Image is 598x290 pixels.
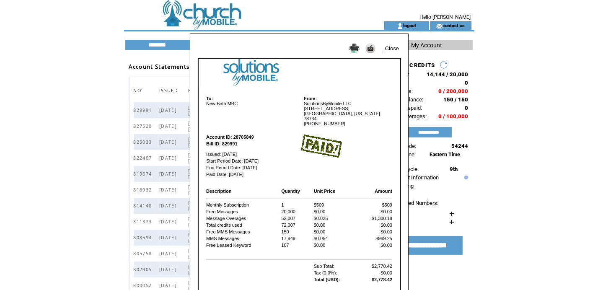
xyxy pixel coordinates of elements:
td: 17,949 [281,236,312,241]
td: 72,007 [281,222,312,228]
td: $969.25 [358,236,393,241]
td: 107 [281,242,312,248]
img: paid image [300,135,342,158]
td: Sub Total: [313,263,357,269]
td: Free Messages [206,209,280,215]
b: $2,778.42 [372,277,392,282]
td: Message Overages [206,215,280,221]
td: $0.025 [313,215,357,221]
td: Free MMS Messages [206,229,280,235]
b: Total (USD): [314,277,340,282]
td: New Birth MBC [206,96,299,127]
td: 52,007 [281,215,312,221]
td: Tax (0.0%): [313,270,357,276]
td: Paid Date: [DATE] [206,171,299,177]
td: $0.00 [358,270,393,276]
td: $1,300.18 [358,215,393,221]
b: To: [206,96,213,101]
td: $2,778.42 [358,263,393,269]
a: Send it to my email [365,49,375,54]
td: SolutionsByMobile LLC [STREET_ADDRESS] [GEOGRAPHIC_DATA], [US_STATE] 78734 [PHONE_NUMBER] [300,96,393,127]
td: 1 [281,202,312,208]
b: Amount [375,189,392,194]
td: Total credits used [206,222,280,228]
td: $0.00 [358,229,393,235]
b: Unit Price [314,189,335,194]
img: logo image [199,59,400,86]
td: $0.00 [358,242,393,248]
td: $0.00 [313,209,357,215]
td: $0.00 [313,222,357,228]
td: $0.00 [358,222,393,228]
td: $0.00 [358,209,393,215]
a: Close [385,45,399,52]
td: $0.054 [313,236,357,241]
td: $0.00 [313,229,357,235]
b: Account ID: 28705849 [206,135,254,140]
td: 150 [281,229,312,235]
td: Start Period Date: [DATE] [206,158,299,164]
td: $509 [313,202,357,208]
td: Monthly Subscription [206,202,280,208]
td: Free Leased Keyword [206,242,280,248]
b: Bill ID: 829991 [206,141,238,146]
td: MMS Messages [206,236,280,241]
td: $0.00 [313,242,357,248]
td: End Period Date: [DATE] [206,165,299,171]
td: 20,000 [281,209,312,215]
td: $509 [358,202,393,208]
img: Print it [349,44,360,53]
b: Quantity [281,189,300,194]
td: Issued: [DATE] [206,148,299,157]
b: Description [206,189,232,194]
b: From: [304,96,317,101]
img: Send it to my email [365,43,375,53]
